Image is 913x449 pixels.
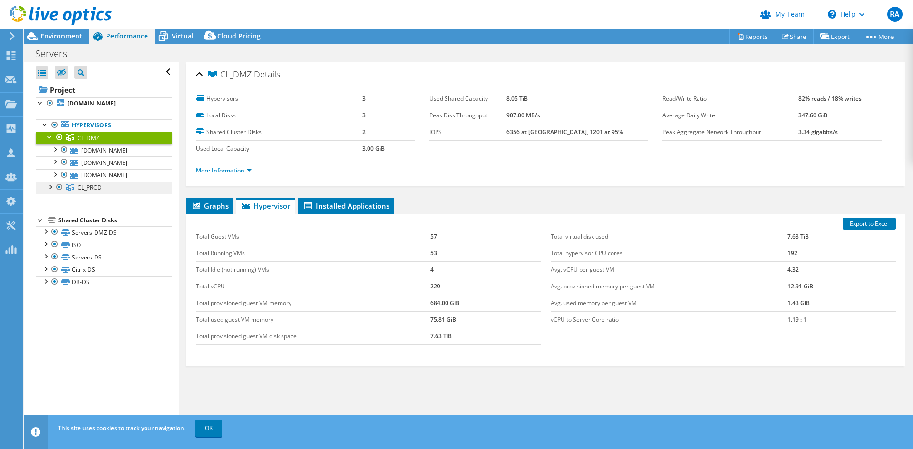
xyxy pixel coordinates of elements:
span: Details [254,68,280,80]
td: 1.19 : 1 [787,311,896,328]
a: Servers-DS [36,251,172,263]
a: [DOMAIN_NAME] [36,97,172,110]
span: RA [887,7,903,22]
span: Performance [106,31,148,40]
td: Total Idle (not-running) VMs [196,261,430,278]
div: Shared Cluster Disks [58,215,172,226]
b: 3.34 gigabits/s [798,128,838,136]
a: Reports [729,29,775,44]
td: 684.00 GiB [430,295,541,311]
label: Average Daily Write [662,111,798,120]
a: CL_DMZ [36,132,172,144]
a: More Information [196,166,252,174]
td: 75.81 GiB [430,311,541,328]
td: Total virtual disk used [551,229,787,245]
td: 7.63 TiB [430,328,541,344]
span: Installed Applications [303,201,389,210]
a: CL_PROD [36,182,172,194]
span: Environment [40,31,82,40]
a: Citrix-DS [36,264,172,276]
td: 7.63 TiB [787,229,896,245]
a: Share [775,29,814,44]
a: More [857,29,901,44]
b: 3.00 GiB [362,144,385,153]
a: Servers-DMZ-DS [36,226,172,239]
a: [DOMAIN_NAME] [36,169,172,182]
a: ISO [36,239,172,251]
b: 347.60 GiB [798,111,827,119]
td: 4.32 [787,261,896,278]
td: Avg. used memory per guest VM [551,295,787,311]
span: Hypervisor [241,201,290,210]
span: CL_DMZ [208,70,252,79]
td: 4 [430,261,541,278]
td: Total provisioned guest VM memory [196,295,430,311]
label: Used Local Capacity [196,144,362,153]
b: 907.00 MB/s [506,111,540,119]
a: OK [195,420,222,437]
span: This site uses cookies to track your navigation. [58,424,185,432]
a: Hypervisors [36,119,172,132]
label: Used Shared Capacity [429,94,506,104]
label: Read/Write Ratio [662,94,798,104]
td: Total vCPU [196,278,430,295]
span: Cloud Pricing [217,31,261,40]
a: [DOMAIN_NAME] [36,156,172,169]
td: 192 [787,245,896,261]
b: 8.05 TiB [506,95,528,103]
span: CL_PROD [78,183,102,191]
td: Total hypervisor CPU cores [551,245,787,261]
td: 229 [430,278,541,295]
label: Local Disks [196,111,362,120]
td: Total Guest VMs [196,229,430,245]
td: 12.91 GiB [787,278,896,295]
label: IOPS [429,127,506,137]
label: Peak Disk Throughput [429,111,506,120]
svg: \n [828,10,836,19]
b: 3 [362,95,366,103]
b: 82% reads / 18% writes [798,95,862,103]
label: Shared Cluster Disks [196,127,362,137]
b: [DOMAIN_NAME] [68,99,116,107]
a: Project [36,82,172,97]
td: Total Running VMs [196,245,430,261]
td: 1.43 GiB [787,295,896,311]
td: Total provisioned guest VM disk space [196,328,430,344]
label: Peak Aggregate Network Throughput [662,127,798,137]
td: Total used guest VM memory [196,311,430,328]
a: Export [813,29,857,44]
td: Avg. vCPU per guest VM [551,261,787,278]
b: 6356 at [GEOGRAPHIC_DATA], 1201 at 95% [506,128,623,136]
span: Virtual [172,31,194,40]
a: Export to Excel [843,218,896,230]
a: DB-DS [36,276,172,288]
td: 57 [430,229,541,245]
td: Avg. provisioned memory per guest VM [551,278,787,295]
b: 2 [362,128,366,136]
label: Hypervisors [196,94,362,104]
td: 53 [430,245,541,261]
h1: Servers [31,48,82,59]
a: [DOMAIN_NAME] [36,144,172,156]
span: Graphs [191,201,229,210]
b: 3 [362,111,366,119]
span: CL_DMZ [78,134,99,142]
td: vCPU to Server Core ratio [551,311,787,328]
